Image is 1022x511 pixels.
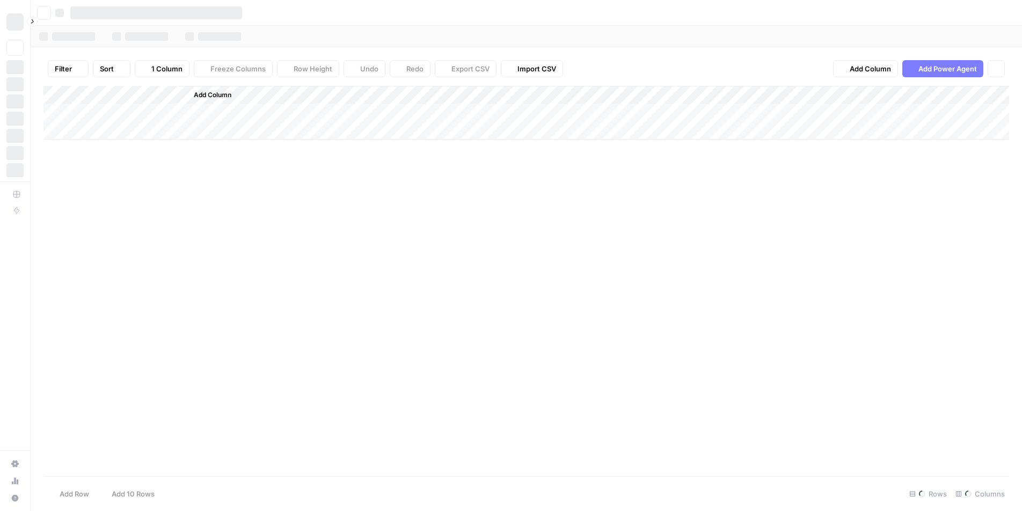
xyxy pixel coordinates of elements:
[194,60,273,77] button: Freeze Columns
[60,488,89,499] span: Add Row
[180,88,236,102] button: Add Column
[390,60,430,77] button: Redo
[6,472,24,490] a: Usage
[517,63,556,74] span: Import CSV
[210,63,266,74] span: Freeze Columns
[902,60,983,77] button: Add Power Agent
[294,63,332,74] span: Row Height
[6,490,24,507] button: Help + Support
[112,488,155,499] span: Add 10 Rows
[833,60,898,77] button: Add Column
[135,60,189,77] button: 1 Column
[6,455,24,472] a: Settings
[850,63,891,74] span: Add Column
[93,60,130,77] button: Sort
[43,485,96,502] button: Add Row
[277,60,339,77] button: Row Height
[951,485,1009,502] div: Columns
[96,485,161,502] button: Add 10 Rows
[344,60,385,77] button: Undo
[435,60,497,77] button: Export CSV
[55,63,72,74] span: Filter
[151,63,182,74] span: 1 Column
[100,63,114,74] span: Sort
[48,60,89,77] button: Filter
[501,60,563,77] button: Import CSV
[918,63,977,74] span: Add Power Agent
[406,63,424,74] span: Redo
[451,63,490,74] span: Export CSV
[360,63,378,74] span: Undo
[194,90,231,100] span: Add Column
[905,485,951,502] div: Rows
